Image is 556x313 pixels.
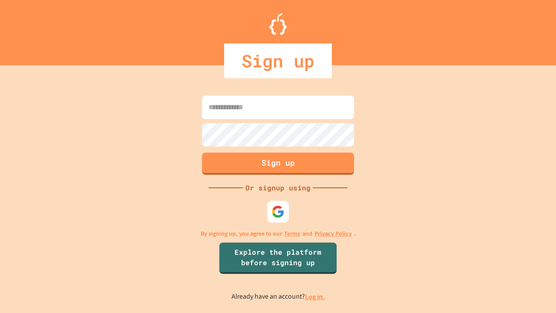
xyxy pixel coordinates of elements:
[314,229,352,238] a: Privacy Policy
[201,229,356,238] p: By signing up, you agree to our and .
[305,292,325,301] a: Log in.
[219,243,337,274] a: Explore the platform before signing up
[271,205,285,218] img: google-icon.svg
[232,291,325,302] p: Already have an account?
[284,229,300,238] a: Terms
[269,13,287,35] img: Logo.svg
[224,43,332,78] div: Sign up
[243,183,313,193] div: Or signup using
[202,153,354,175] button: Sign up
